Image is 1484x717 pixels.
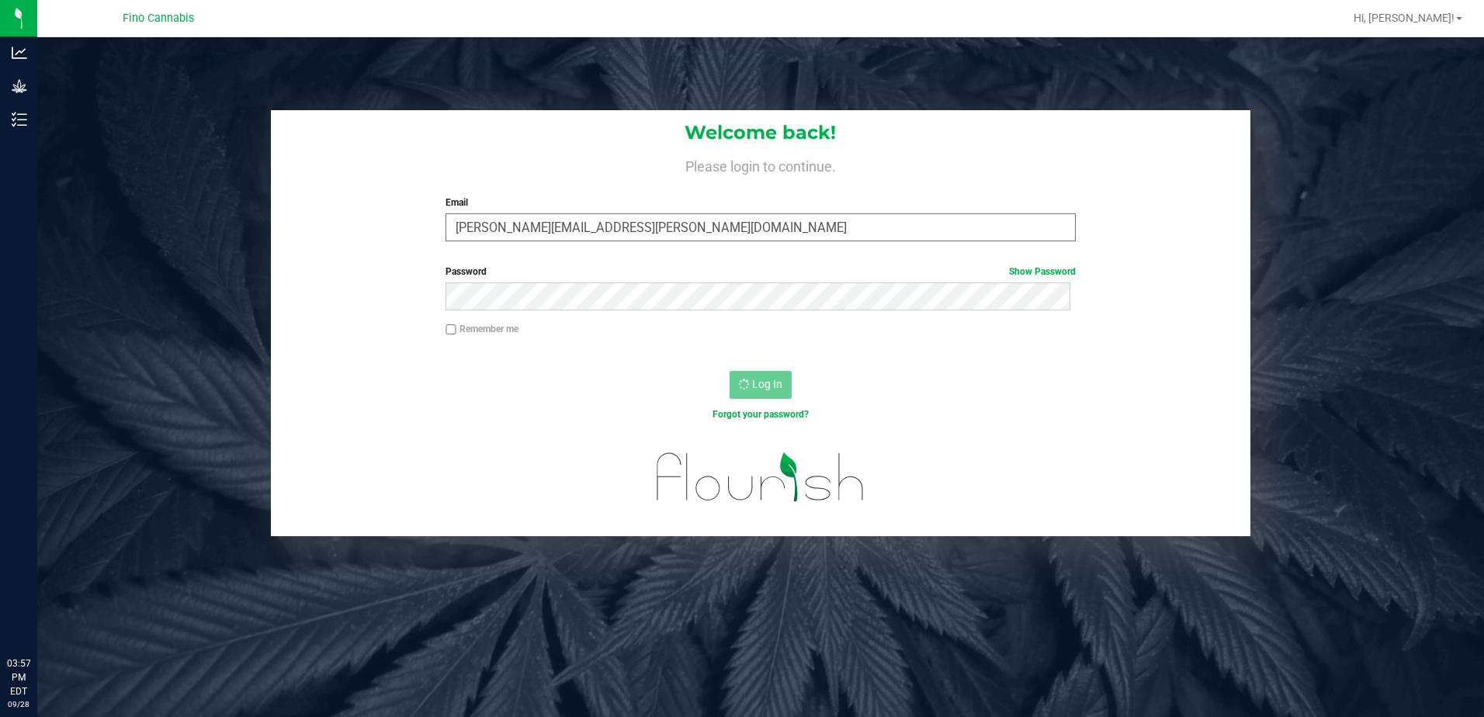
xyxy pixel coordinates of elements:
[446,322,518,336] label: Remember me
[7,656,30,698] p: 03:57 PM EDT
[713,409,809,420] a: Forgot your password?
[752,378,782,390] span: Log In
[1009,266,1076,277] a: Show Password
[12,112,27,127] inline-svg: Inventory
[446,196,1076,210] label: Email
[1354,12,1455,24] span: Hi, [PERSON_NAME]!
[446,324,456,335] input: Remember me
[271,123,1251,143] h1: Welcome back!
[123,12,194,25] span: Fino Cannabis
[446,266,487,277] span: Password
[7,698,30,710] p: 09/28
[12,45,27,61] inline-svg: Analytics
[730,371,792,399] button: Log In
[638,438,883,517] img: flourish_logo.svg
[12,78,27,94] inline-svg: Grow
[271,155,1251,174] h4: Please login to continue.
